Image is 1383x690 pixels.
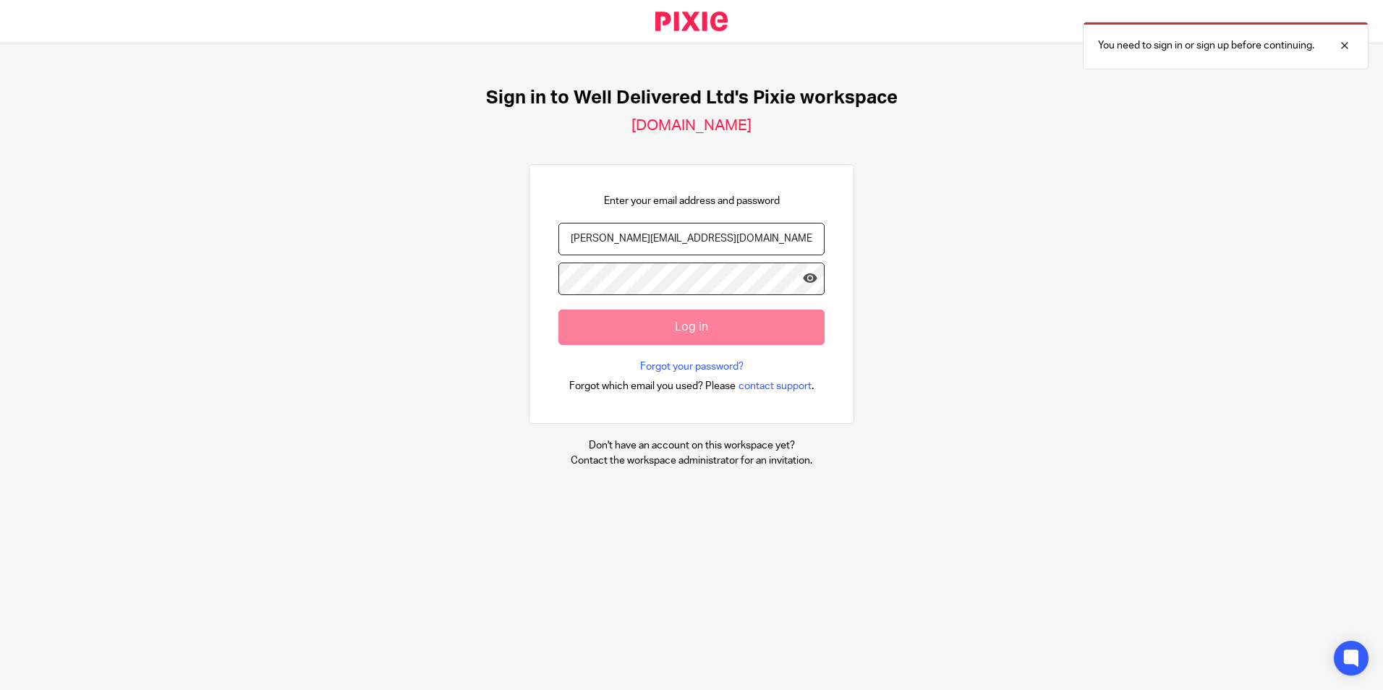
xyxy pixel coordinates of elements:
[569,378,814,394] div: .
[640,359,744,374] a: Forgot your password?
[604,194,780,208] p: Enter your email address and password
[1098,38,1314,53] p: You need to sign in or sign up before continuing.
[571,453,812,468] p: Contact the workspace administrator for an invitation.
[486,87,898,109] h1: Sign in to Well Delivered Ltd's Pixie workspace
[631,116,752,135] h2: [DOMAIN_NAME]
[569,379,736,393] span: Forgot which email you used? Please
[558,223,825,255] input: name@example.com
[558,310,825,345] input: Log in
[571,438,812,453] p: Don't have an account on this workspace yet?
[739,379,812,393] span: contact support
